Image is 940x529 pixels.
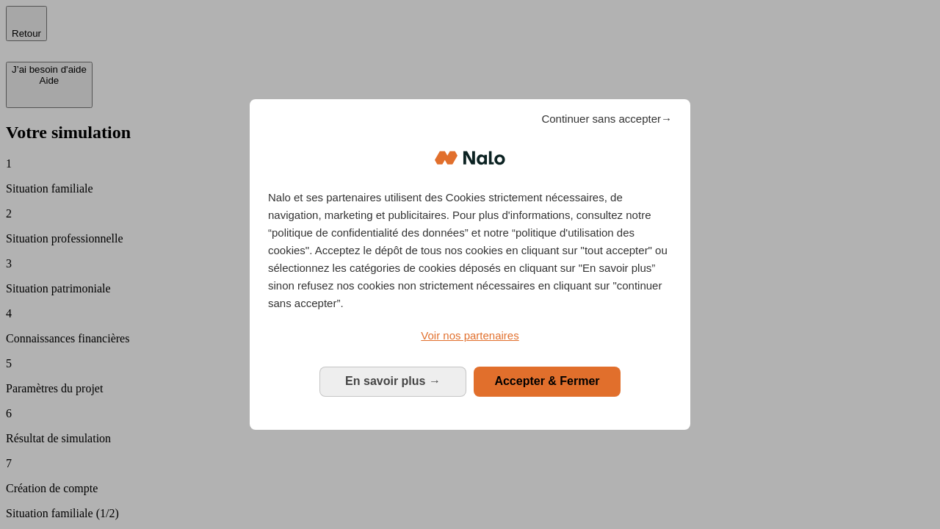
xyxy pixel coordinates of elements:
div: Bienvenue chez Nalo Gestion du consentement [250,99,690,429]
a: Voir nos partenaires [268,327,672,345]
span: Continuer sans accepter→ [541,110,672,128]
span: Accepter & Fermer [494,375,599,387]
button: En savoir plus: Configurer vos consentements [319,367,466,396]
span: En savoir plus → [345,375,441,387]
p: Nalo et ses partenaires utilisent des Cookies strictement nécessaires, de navigation, marketing e... [268,189,672,312]
button: Accepter & Fermer: Accepter notre traitement des données et fermer [474,367,621,396]
span: Voir nos partenaires [421,329,518,342]
img: Logo [435,136,505,180]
